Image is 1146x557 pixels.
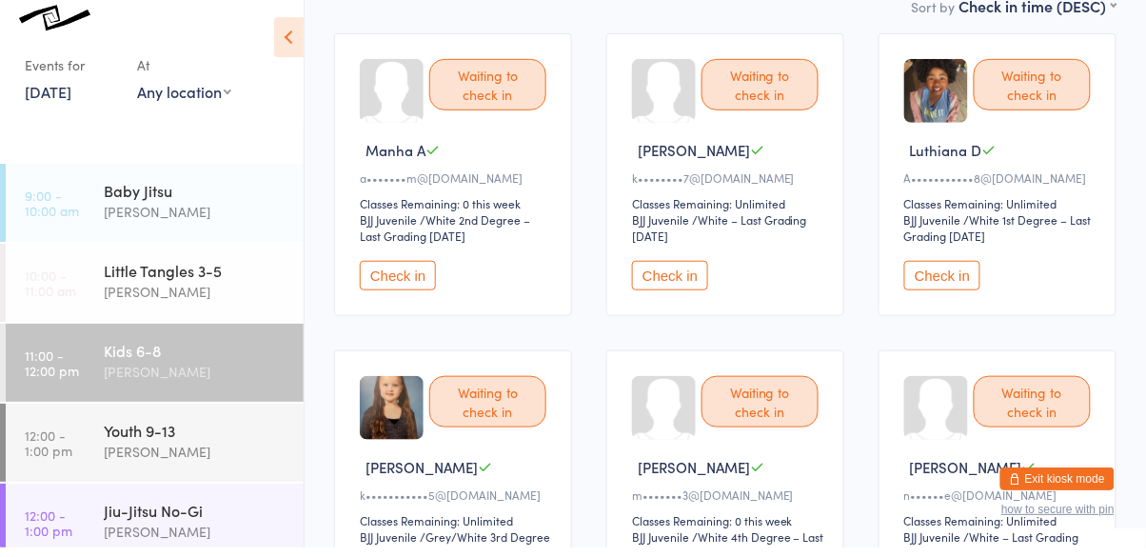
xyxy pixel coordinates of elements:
div: Jiu-Jitsu No-Gi [104,509,287,530]
span: [PERSON_NAME] [910,467,1022,487]
div: a•••••••m@[DOMAIN_NAME] [360,179,552,195]
button: Exit kiosk mode [1000,477,1115,500]
img: image1758826175.png [904,69,968,132]
time: 12:00 - 1:00 pm [25,437,72,467]
div: A•••••••••••8@[DOMAIN_NAME] [904,179,1097,195]
div: Events for [25,59,118,90]
div: BJJ Juvenile [632,538,689,554]
div: BJJ Juvenile [360,221,417,237]
div: BJJ Juvenile [632,221,689,237]
div: BJJ Juvenile [360,538,417,554]
img: image1709240091.png [360,386,424,449]
button: Check in [360,270,436,300]
time: 11:00 - 12:00 pm [25,357,79,388]
span: Luthiana D [910,149,982,169]
div: Youth 9-13 [104,429,287,450]
a: 9:00 -10:00 amBaby Jitsu[PERSON_NAME] [6,173,304,251]
a: 12:00 -1:00 pmYouth 9-13[PERSON_NAME] [6,413,304,491]
div: [PERSON_NAME] [104,370,287,392]
div: k•••••••••••5@[DOMAIN_NAME] [360,496,552,512]
button: Check in [904,270,980,300]
time: 10:00 - 11:00 am [25,277,76,308]
div: Classes Remaining: Unlimited [904,205,1097,221]
a: [DATE] [25,90,71,111]
div: m•••••••3@[DOMAIN_NAME] [632,496,824,512]
div: Waiting to check in [701,386,819,437]
a: 11:00 -12:00 pmKids 6-8[PERSON_NAME] [6,333,304,411]
div: Waiting to check in [974,386,1091,437]
div: BJJ Juvenile [904,538,961,554]
span: [PERSON_NAME] [366,467,478,487]
div: Waiting to check in [974,69,1091,120]
span: Manha A [366,149,425,169]
a: 10:00 -11:00 amLittle Tangles 3-5[PERSON_NAME] [6,253,304,331]
div: k••••••••7@[DOMAIN_NAME] [632,179,824,195]
label: Sort by [912,7,956,26]
div: Classes Remaining: 0 this week [360,205,552,221]
span: / White 1st Degree – Last Grading [DATE] [904,221,1092,253]
div: Baby Jitsu [104,189,287,210]
div: Classes Remaining: Unlimited [360,522,552,538]
div: At [137,59,231,90]
div: n••••••e@[DOMAIN_NAME] [904,496,1097,512]
div: [PERSON_NAME] [104,530,287,552]
div: Waiting to check in [429,69,546,120]
div: Classes Remaining: 0 this week [632,522,824,538]
time: 9:00 - 10:00 am [25,197,79,228]
div: Classes Remaining: Unlimited [632,205,824,221]
button: Check in [632,270,708,300]
div: Waiting to check in [701,69,819,120]
img: Knots Jiu-Jitsu [19,14,90,40]
div: Any location [137,90,231,111]
time: 12:00 - 1:00 pm [25,517,72,547]
div: [PERSON_NAME] [104,210,287,232]
div: [PERSON_NAME] [104,290,287,312]
div: Classes Remaining: Unlimited [904,522,1097,538]
div: Kids 6-8 [104,349,287,370]
button: how to secure with pin [1001,512,1115,526]
div: Check in time (DESC) [959,5,1116,26]
span: [PERSON_NAME] [638,149,750,169]
div: Waiting to check in [429,386,546,437]
div: [PERSON_NAME] [104,450,287,472]
div: BJJ Juvenile [904,221,961,237]
span: [PERSON_NAME] [638,467,750,487]
div: Little Tangles 3-5 [104,269,287,290]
